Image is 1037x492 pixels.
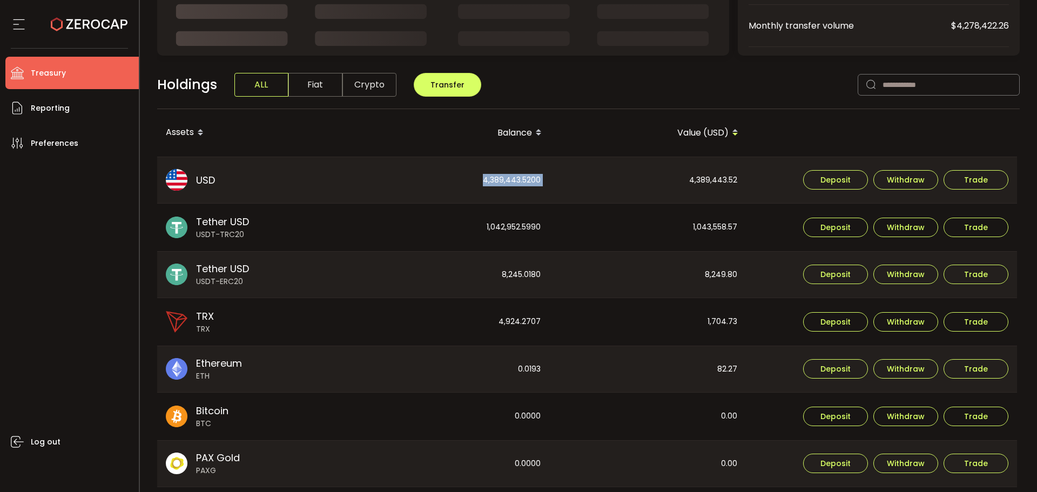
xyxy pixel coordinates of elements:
span: Preferences [31,136,78,151]
span: Withdraw [887,318,925,326]
span: Treasury [31,65,66,81]
div: 0.0000 [354,393,549,440]
span: Deposit [820,413,851,420]
span: PAX Gold [196,450,240,465]
span: USDT-TRC20 [196,229,249,240]
button: Withdraw [873,407,938,426]
span: PAXG [196,465,240,476]
button: Withdraw [873,454,938,473]
span: Trade [964,318,988,326]
div: 4,389,443.5200 [354,157,549,204]
div: 82.27 [550,346,746,393]
img: paxg_portfolio.svg [166,453,187,474]
button: Trade [944,218,1008,237]
img: btc_portfolio.svg [166,406,187,427]
span: Crypto [342,73,396,97]
div: Balance [354,124,550,142]
img: usdt_portfolio.svg [166,217,187,238]
div: 0.0193 [354,346,549,393]
span: ALL [234,73,288,97]
span: Log out [31,434,60,450]
img: usd_portfolio.svg [166,169,187,191]
div: 1,704.73 [550,298,746,346]
div: 8,245.0180 [354,252,549,298]
button: Deposit [803,407,868,426]
div: Assets [157,124,354,142]
span: ETH [196,370,242,382]
iframe: Chat Widget [983,440,1037,492]
span: Tether USD [196,261,249,276]
button: Deposit [803,359,868,379]
span: Deposit [820,176,851,184]
button: Withdraw [873,218,938,237]
span: TRX [196,309,214,323]
button: Trade [944,359,1008,379]
span: Holdings [157,75,217,95]
button: Trade [944,170,1008,190]
span: Trade [964,271,988,278]
div: 1,043,558.57 [550,204,746,251]
span: Deposit [820,271,851,278]
button: Withdraw [873,312,938,332]
button: Deposit [803,170,868,190]
span: USDT-ERC20 [196,276,249,287]
div: Value (USD) [550,124,747,142]
div: 0.00 [550,393,746,440]
img: trx_portfolio.png [166,311,187,333]
span: Trade [964,365,988,373]
span: Withdraw [887,271,925,278]
button: Deposit [803,312,868,332]
button: Withdraw [873,265,938,284]
div: 0.00 [550,441,746,487]
span: Deposit [820,365,851,373]
img: usdt_portfolio.svg [166,264,187,285]
button: Trade [944,407,1008,426]
button: Withdraw [873,170,938,190]
div: 4,389,443.52 [550,157,746,204]
span: Withdraw [887,176,925,184]
span: Withdraw [887,365,925,373]
span: Trade [964,460,988,467]
span: BTC [196,418,228,429]
button: Transfer [414,73,481,97]
span: Monthly transfer volume [749,19,951,32]
span: Fiat [288,73,342,97]
div: 4,924.2707 [354,298,549,346]
div: 1,042,952.5990 [354,204,549,251]
span: Trade [964,413,988,420]
span: Tether USD [196,214,249,229]
img: eth_portfolio.svg [166,358,187,380]
span: Deposit [820,224,851,231]
span: Withdraw [887,413,925,420]
span: Withdraw [887,460,925,467]
span: Bitcoin [196,403,228,418]
span: $4,278,422.26 [951,19,1009,32]
button: Trade [944,312,1008,332]
button: Deposit [803,454,868,473]
div: 8,249.80 [550,252,746,298]
button: Trade [944,265,1008,284]
span: TRX [196,323,214,335]
span: Ethereum [196,356,242,370]
button: Deposit [803,265,868,284]
span: Trade [964,224,988,231]
span: Reporting [31,100,70,116]
span: Transfer [430,79,464,90]
span: Trade [964,176,988,184]
span: Withdraw [887,224,925,231]
button: Withdraw [873,359,938,379]
div: 0.0000 [354,441,549,487]
span: Deposit [820,460,851,467]
button: Trade [944,454,1008,473]
button: Deposit [803,218,868,237]
span: USD [196,173,215,187]
span: Deposit [820,318,851,326]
